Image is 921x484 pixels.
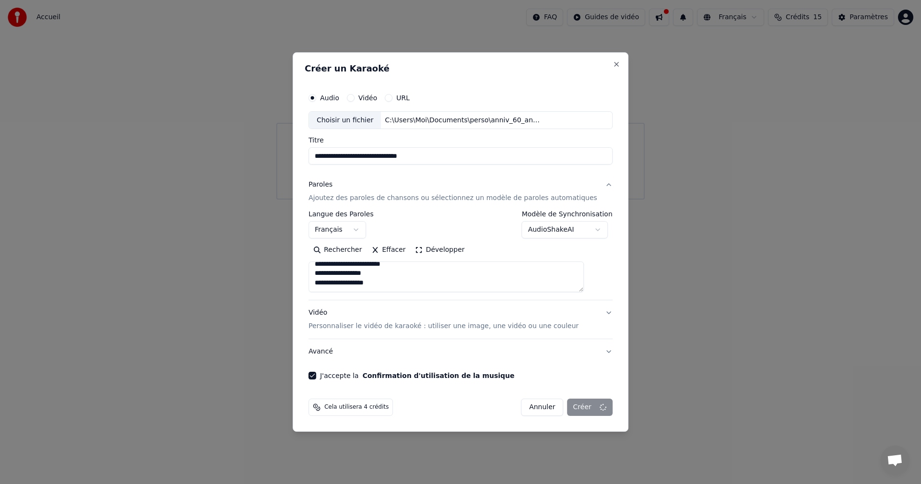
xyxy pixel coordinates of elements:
[363,372,515,379] button: J'accepte la
[308,339,613,364] button: Avancé
[308,243,366,258] button: Rechercher
[308,321,579,331] p: Personnaliser le vidéo de karaoké : utiliser une image, une vidéo ou une couleur
[320,372,514,379] label: J'accepte la
[324,403,389,411] span: Cela utilisera 4 crédits
[308,180,332,190] div: Paroles
[308,194,597,203] p: Ajoutez des paroles de chansons ou sélectionnez un modèle de paroles automatiques
[308,308,579,331] div: Vidéo
[521,399,563,416] button: Annuler
[366,243,410,258] button: Effacer
[305,64,616,73] h2: Créer un Karaoké
[308,173,613,211] button: ParolesAjoutez des paroles de chansons ou sélectionnez un modèle de paroles automatiques
[309,112,381,129] div: Choisir un fichier
[308,137,613,144] label: Titre
[308,211,613,300] div: ParolesAjoutez des paroles de chansons ou sélectionnez un modèle de paroles automatiques
[381,116,544,125] div: C:\Users\Moi\Documents\perso\anniv_60_ans_Kamel\audio_Caroline_Loeb_C_est_la_ouate.mp3
[396,94,410,101] label: URL
[308,301,613,339] button: VidéoPersonnaliser le vidéo de karaoké : utiliser une image, une vidéo ou une couleur
[411,243,470,258] button: Développer
[320,94,339,101] label: Audio
[308,211,374,218] label: Langue des Paroles
[522,211,613,218] label: Modèle de Synchronisation
[358,94,377,101] label: Vidéo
